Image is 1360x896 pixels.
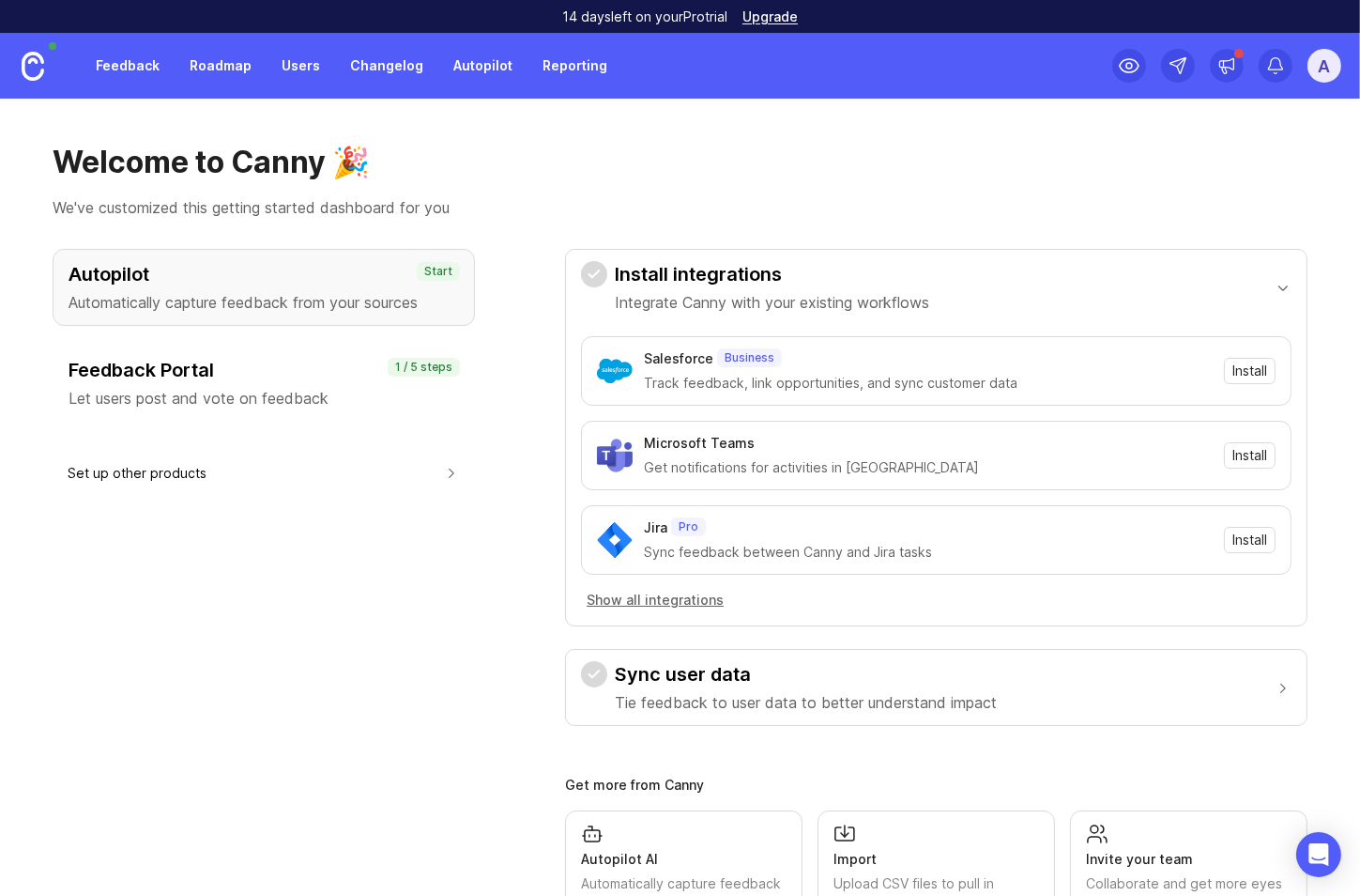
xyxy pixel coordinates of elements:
p: Automatically capture feedback from your sources [69,291,459,314]
button: AutopilotAutomatically capture feedback from your sourcesStart [53,249,475,326]
span: Install [1232,362,1267,380]
img: Canny Home [22,52,44,81]
p: We've customized this getting started dashboard for you [53,196,1307,219]
h3: Install integrations [615,261,929,287]
a: Autopilot [442,49,524,83]
p: Start [424,264,452,279]
button: A [1307,49,1341,83]
div: Microsoft Teams [644,433,755,454]
a: Upgrade [742,10,798,23]
p: Tie feedback to user data to better understand impact [615,691,997,714]
a: Roadmap [178,49,263,83]
span: Install [1232,531,1267,549]
button: Install [1224,527,1276,553]
p: 1 / 5 steps [395,360,452,375]
button: Set up other products [68,452,460,494]
h1: Welcome to Canny 🎉 [53,144,1307,181]
p: 14 days left on your Pro trial [562,8,727,26]
div: Jira [644,518,667,538]
button: Show all integrations [581,590,729,610]
a: Changelog [339,49,435,83]
button: Sync user dataTie feedback to user data to better understand impact [581,650,1291,725]
img: Salesforce [597,353,633,389]
div: Track feedback, link opportunities, and sync customer data [644,373,1213,394]
button: Install integrationsIntegrate Canny with your existing workflows [581,250,1291,325]
div: Salesforce [644,348,713,369]
h3: Autopilot [69,261,459,287]
a: Reporting [531,49,619,83]
a: Feedback [84,49,171,83]
div: Invite your team [1086,849,1291,870]
div: Open Intercom Messenger [1296,832,1341,877]
button: Feedback PortalLet users post and vote on feedback1 / 5 steps [53,345,475,422]
div: Import [833,849,1039,870]
button: Install [1224,358,1276,384]
a: Show all integrations [581,590,1291,610]
img: Jira [597,522,633,558]
a: Users [270,49,331,83]
div: Get more from Canny [565,779,1307,792]
p: Let users post and vote on feedback [69,387,459,409]
h3: Sync user data [615,661,997,687]
div: Get notifications for activities in [GEOGRAPHIC_DATA] [644,457,1213,478]
p: Integrate Canny with your existing workflows [615,291,929,314]
div: Autopilot AI [581,849,787,870]
p: Business [725,350,774,365]
button: Install [1224,442,1276,469]
span: Install [1232,446,1267,465]
h3: Feedback Portal [69,357,459,383]
p: Pro [679,519,698,534]
div: Sync feedback between Canny and Jira tasks [644,542,1213,563]
img: Microsoft Teams [597,438,633,473]
div: Install integrationsIntegrate Canny with your existing workflows [581,325,1291,626]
